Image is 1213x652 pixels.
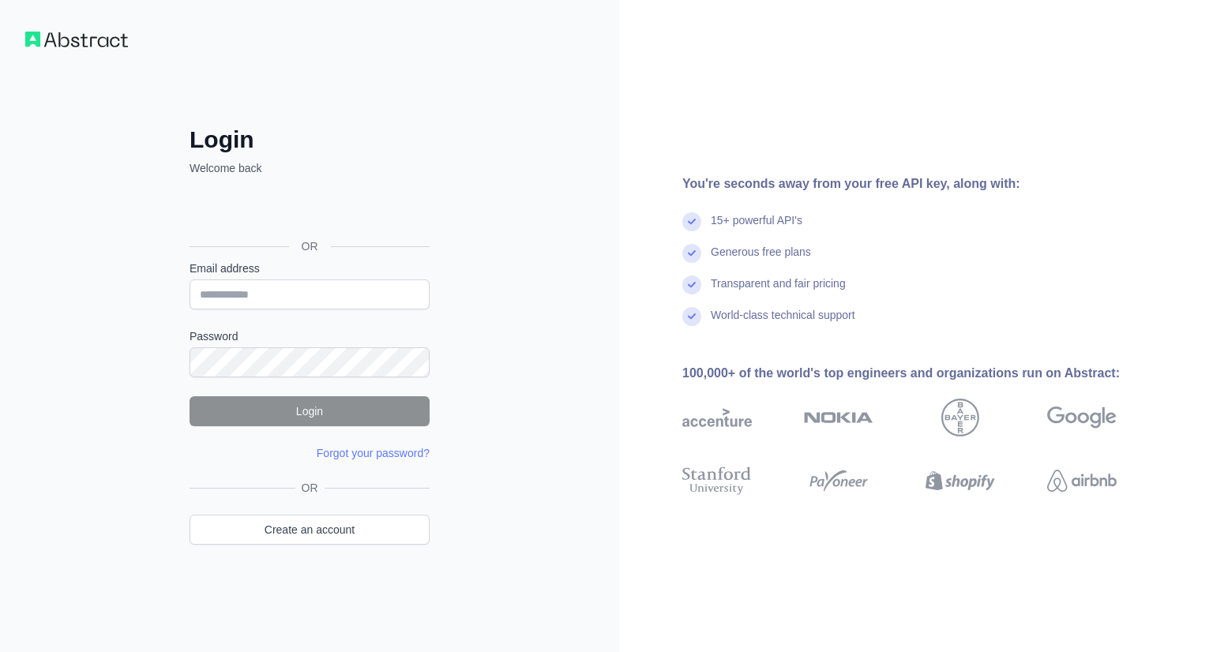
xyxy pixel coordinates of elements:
[317,447,430,459] a: Forgot your password?
[190,160,430,176] p: Welcome back
[804,399,873,437] img: nokia
[682,463,752,498] img: stanford university
[804,463,873,498] img: payoneer
[682,307,701,326] img: check mark
[1047,399,1117,437] img: google
[25,32,128,47] img: Workflow
[682,244,701,263] img: check mark
[682,399,752,437] img: accenture
[711,307,855,339] div: World-class technical support
[926,463,995,498] img: shopify
[682,174,1167,193] div: You're seconds away from your free API key, along with:
[190,328,430,344] label: Password
[190,396,430,426] button: Login
[190,515,430,545] a: Create an account
[289,238,331,254] span: OR
[190,126,430,154] h2: Login
[1047,463,1117,498] img: airbnb
[182,193,434,228] iframe: Sign in with Google Button
[711,244,811,275] div: Generous free plans
[682,212,701,231] img: check mark
[941,399,979,437] img: bayer
[682,275,701,294] img: check mark
[190,260,430,276] label: Email address
[682,364,1167,383] div: 100,000+ of the world's top engineers and organizations run on Abstract:
[711,212,802,244] div: 15+ powerful API's
[711,275,846,307] div: Transparent and fair pricing
[295,480,325,496] span: OR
